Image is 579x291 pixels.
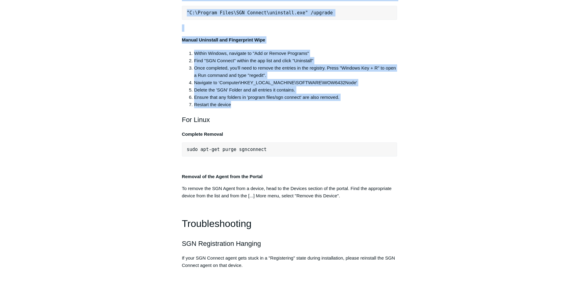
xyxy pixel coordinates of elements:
[187,10,333,16] span: "C:\Program Files\SGN Connect\uninstall.exe" /upgrade
[182,255,395,268] span: If your SGN Connect agent gets stuck in a "Registering" state during installation, please reinsta...
[182,142,397,156] pre: sudo apt-get purge sgnconnect
[194,101,397,108] li: Restart the device
[194,50,397,57] li: Within Windows, navigate to "Add or Remove Programs"
[182,37,265,42] strong: Manual Uninstall and Fingerprint Wipe
[182,216,397,232] h1: Troubleshooting
[194,64,397,79] li: Once completed, you'll need to remove the entries in the registry. Press "Windows Key + R" to ope...
[182,114,397,125] h2: For Linux
[194,94,397,101] li: Ensure that any folders in 'program files/sgn connect' are also removed.
[182,186,392,198] span: To remove the SGN Agent from a device, head to the Devices section of the portal. Find the approp...
[182,174,262,179] strong: Removal of the Agent from the Portal
[194,86,397,94] li: Delete the 'SGN' Folder and all entries it contains.
[194,79,397,86] li: Navigate to ‘Computer\HKEY_LOCAL_MACHINE\SOFTWARE\WOW6432Node'
[194,57,397,64] li: Find "SGN Connect" within the app list and click "Uninstall"
[182,131,223,137] strong: Complete Removal
[182,238,397,249] h2: SGN Registration Hanging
